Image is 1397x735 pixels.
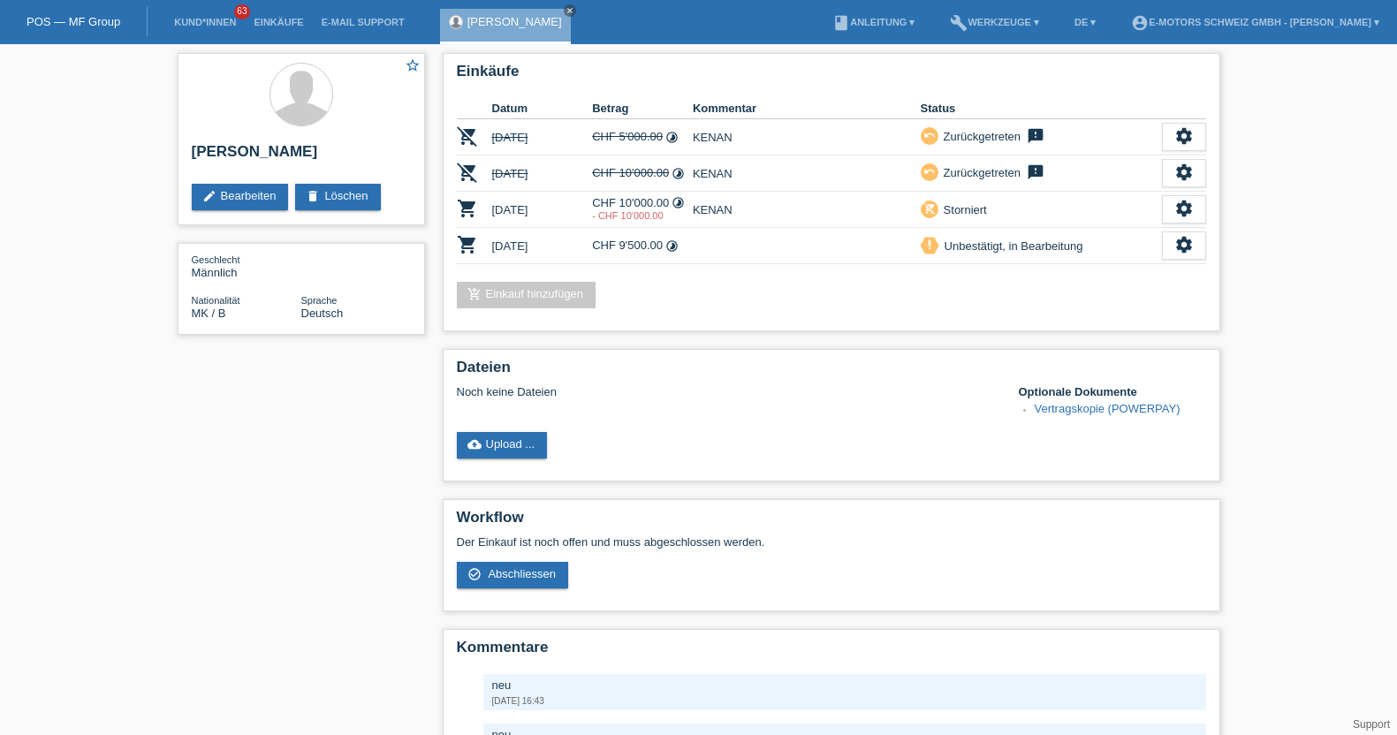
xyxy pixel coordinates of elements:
[938,163,1021,182] div: Zurückgetreten
[693,155,921,192] td: KENAN
[923,165,936,178] i: undo
[1122,17,1388,27] a: account_circleE-Motors Schweiz GmbH - [PERSON_NAME] ▾
[492,696,1197,706] div: [DATE] 16:43
[923,239,936,251] i: priority_high
[941,17,1048,27] a: buildWerkzeuge ▾
[665,131,679,144] i: Fixe Raten (24 Raten)
[1035,402,1181,415] a: Vertragskopie (POWERPAY)
[405,57,421,76] a: star_border
[1174,126,1194,146] i: settings
[665,239,679,253] i: Fixe Raten (48 Raten)
[457,125,478,147] i: POSP00028362
[832,14,850,32] i: book
[1174,199,1194,218] i: settings
[1025,127,1046,145] i: feedback
[693,98,921,119] th: Kommentar
[192,295,240,306] span: Nationalität
[592,119,693,155] td: CHF 5'000.00
[457,509,1206,535] h2: Workflow
[672,196,685,209] i: Fixe Raten (48 Raten)
[1066,17,1105,27] a: DE ▾
[301,295,338,306] span: Sprache
[457,234,478,255] i: POSP00028465
[295,184,380,210] a: deleteLöschen
[192,184,289,210] a: editBearbeiten
[1174,235,1194,254] i: settings
[592,228,693,264] td: CHF 9'500.00
[938,201,987,219] div: Storniert
[192,253,301,279] div: Männlich
[313,17,414,27] a: E-Mail Support
[165,17,245,27] a: Kund*innen
[824,17,923,27] a: bookAnleitung ▾
[1019,385,1206,398] h4: Optionale Dokumente
[405,57,421,73] i: star_border
[192,307,226,320] span: Mazedonien / B / 20.03.1999
[457,535,1206,549] p: Der Einkauf ist noch offen und muss abgeschlossen werden.
[457,385,997,398] div: Noch keine Dateien
[457,639,1206,665] h2: Kommentare
[457,432,548,458] a: cloud_uploadUpload ...
[192,254,240,265] span: Geschlecht
[592,155,693,192] td: CHF 10'000.00
[1025,163,1046,181] i: feedback
[492,155,593,192] td: [DATE]
[457,198,478,219] i: POSP00028364
[950,14,968,32] i: build
[245,17,312,27] a: Einkäufe
[492,98,593,119] th: Datum
[306,189,320,203] i: delete
[457,282,596,308] a: add_shopping_cartEinkauf hinzufügen
[939,237,1083,255] div: Unbestätigt, in Bearbeitung
[938,127,1021,146] div: Zurückgetreten
[592,98,693,119] th: Betrag
[492,192,593,228] td: [DATE]
[301,307,344,320] span: Deutsch
[492,119,593,155] td: [DATE]
[467,437,482,451] i: cloud_upload
[1174,163,1194,182] i: settings
[923,129,936,141] i: undo
[234,4,250,19] span: 63
[1131,14,1149,32] i: account_circle
[202,189,216,203] i: edit
[27,15,120,28] a: POS — MF Group
[592,192,693,228] td: CHF 10'000.00
[564,4,576,17] a: close
[467,567,482,581] i: check_circle_outline
[566,6,574,15] i: close
[457,562,569,588] a: check_circle_outline Abschliessen
[923,202,936,215] i: remove_shopping_cart
[192,143,411,170] h2: [PERSON_NAME]
[1353,718,1390,731] a: Support
[457,162,478,183] i: POSP00028363
[672,167,685,180] i: Fixe Raten (24 Raten)
[488,567,556,580] span: Abschliessen
[492,228,593,264] td: [DATE]
[492,678,1197,692] div: neu
[693,192,921,228] td: KENAN
[457,359,1206,385] h2: Dateien
[693,119,921,155] td: KENAN
[467,287,482,301] i: add_shopping_cart
[592,210,693,221] div: 07.10.2025 / neu
[457,63,1206,89] h2: Einkäufe
[467,15,562,28] a: [PERSON_NAME]
[921,98,1162,119] th: Status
